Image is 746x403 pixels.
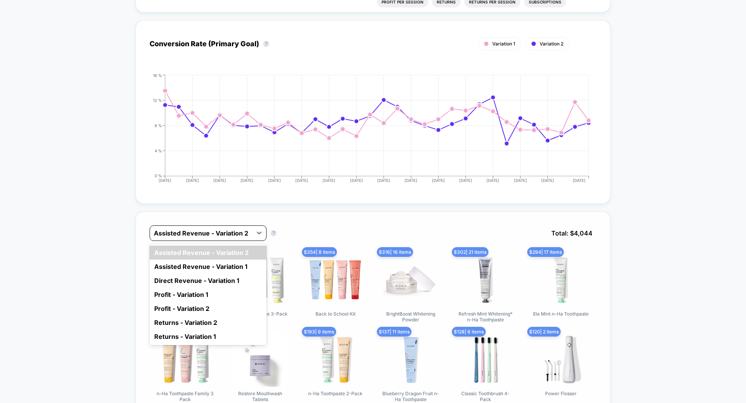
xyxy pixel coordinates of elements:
button: ? [270,230,277,236]
span: $ 193 | 9 items [302,327,336,337]
span: Back to School Kit [315,311,356,317]
tspan: [DATE] [377,178,390,183]
tspan: [DATE] [186,178,199,183]
span: Classic Toothbrush 4-Pack [457,391,515,402]
img: Restore Mouthwash Tablets [233,332,288,387]
img: n-Ha Toothpaste 2-Pack [308,332,363,387]
img: BrightBoost Whitening Powder [383,253,438,307]
div: CONVERSION_RATE [142,73,589,190]
span: Restore Mouthwash Tablets [231,391,289,402]
span: n-Ha Toothpaste Family 3 Pack [156,391,214,402]
tspan: [DATE] [432,178,445,183]
tspan: [DATE] [295,178,308,183]
div: Returns - Variation 2 [150,316,267,330]
div: Assisted Revenue - Variation 1 [150,260,267,274]
span: $ 120 | 2 items [527,327,561,337]
div: Assisted Revenue - Variation 2 [150,246,267,260]
tspan: [DATE] [404,178,417,183]
img: Ela Mint n-Ha Toothpaste [533,253,588,307]
tspan: 0 % [155,173,162,178]
span: Total: $ 4,044 [547,225,596,241]
tspan: 16 % [153,73,162,77]
span: Refresh Mint Whitening* n-Ha Toothpaste [457,311,515,323]
img: Classic Toothbrush 4-Pack [458,332,513,387]
tspan: [DATE] [268,178,281,183]
img: Refresh Mint Whitening* n-Ha Toothpaste [458,253,513,307]
span: Power Flosser [545,391,577,396]
div: Profit - Variation 1 [150,288,267,302]
img: Back to School Kit [308,253,363,307]
tspan: [DATE] [573,178,586,183]
span: BrightBoost Whitening Powder [382,311,440,323]
div: Profit - Variation 2 [150,302,267,316]
span: $ 354 | 8 items [302,247,337,257]
tspan: [DATE] [159,178,171,183]
tspan: [DATE] [514,178,527,183]
tspan: [DATE] [459,178,472,183]
span: Variation 1 [492,41,515,47]
tspan: 12 % [153,98,162,102]
span: $ 294 | 17 items [527,247,564,257]
tspan: 8 % [155,123,162,127]
div: Direct Revenue - Variation 1 [150,274,267,288]
img: Power Flosser [533,332,588,387]
span: Ela Mint n-Ha Toothpaste [533,311,589,317]
tspan: [DATE] [213,178,226,183]
span: n-Ha Toothpaste 2-Pack [308,391,363,396]
tspan: 4 % [155,148,162,153]
tspan: [DATE] [541,178,554,183]
span: $ 316 | 16 items [377,247,413,257]
span: Blueberry Dragon Fruit n-Ha Toothpaste [382,391,440,402]
tspan: [DATE] [486,178,499,183]
span: $ 137 | 11 items [377,327,411,337]
img: n-Ha Toothpaste Family 3 Pack [158,332,213,387]
tspan: [DATE] [350,178,363,183]
tspan: [DATE] [322,178,335,183]
span: $ 128 | 6 items [452,327,486,337]
button: ? [263,41,269,47]
img: Blueberry Dragon Fruit n-Ha Toothpaste [383,332,438,387]
span: $ 302 | 21 items [452,247,488,257]
div: Returns - Variation 1 [150,330,267,344]
span: Variation 2 [540,41,563,47]
tspan: [DATE] [241,178,253,183]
